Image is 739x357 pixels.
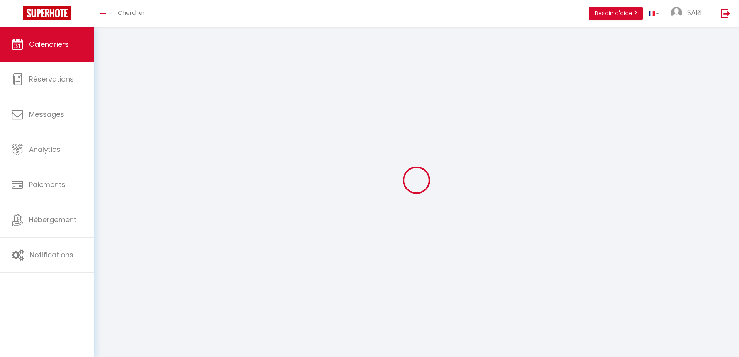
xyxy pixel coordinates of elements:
span: Messages [29,109,64,119]
span: Réservations [29,74,74,84]
span: Notifications [30,250,73,260]
span: SARL [687,8,703,17]
span: Chercher [118,8,145,17]
span: Calendriers [29,39,69,49]
span: Analytics [29,144,60,154]
span: Paiements [29,180,65,189]
img: Super Booking [23,6,71,20]
span: Hébergement [29,215,77,224]
button: Besoin d'aide ? [589,7,643,20]
img: logout [721,8,730,18]
img: ... [671,7,682,19]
